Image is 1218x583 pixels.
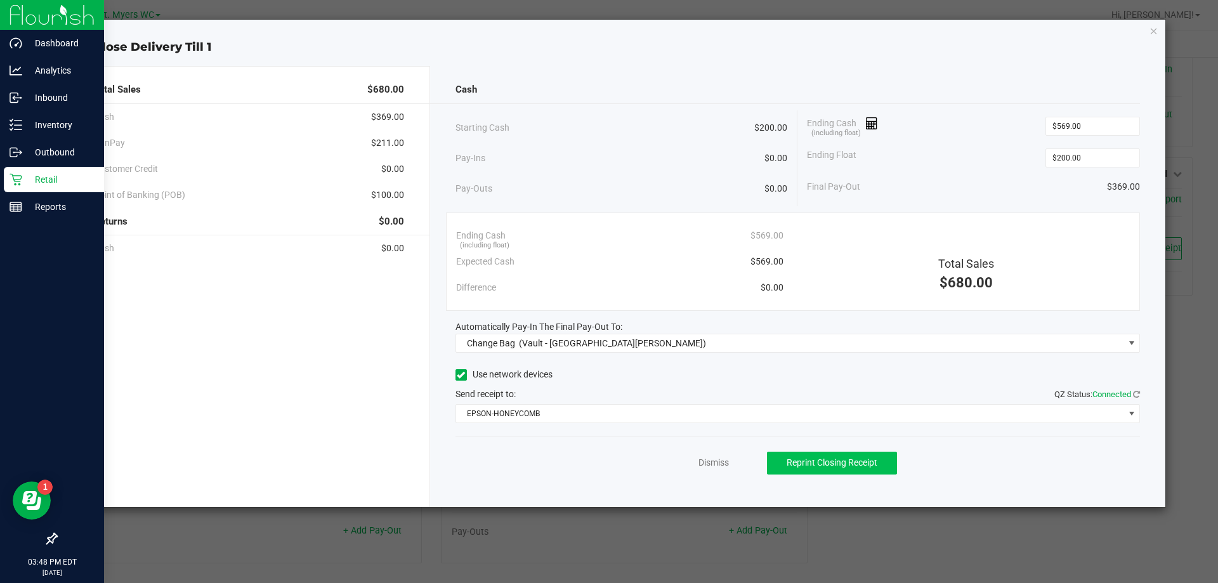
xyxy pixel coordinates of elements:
p: Inbound [22,90,98,105]
span: Cash [455,82,477,97]
iframe: Resource center [13,481,51,520]
span: EPSON-HONEYCOMB [456,405,1124,423]
span: $0.00 [764,182,787,195]
span: Final Pay-Out [807,180,860,193]
span: Total Sales [938,257,994,270]
span: Ending Cash [456,229,506,242]
span: Ending Float [807,148,856,167]
span: $211.00 [371,136,404,150]
div: Returns [94,208,404,235]
span: Ending Cash [807,117,878,136]
p: 03:48 PM EDT [6,556,98,568]
inline-svg: Outbound [10,146,22,159]
span: Total Sales [94,82,141,97]
p: Dashboard [22,36,98,51]
span: Difference [456,281,496,294]
span: CanPay [94,136,125,150]
p: [DATE] [6,568,98,577]
inline-svg: Dashboard [10,37,22,49]
button: Reprint Closing Receipt [767,452,897,475]
p: Retail [22,172,98,187]
span: $369.00 [1107,180,1140,193]
span: (including float) [811,128,861,139]
span: $0.00 [381,242,404,255]
inline-svg: Inventory [10,119,22,131]
span: $0.00 [761,281,783,294]
span: $200.00 [754,121,787,134]
span: Customer Credit [94,162,158,176]
span: $0.00 [381,162,404,176]
span: $569.00 [750,229,783,242]
inline-svg: Inbound [10,91,22,104]
span: (including float) [460,240,509,251]
span: Starting Cash [455,121,509,134]
span: $680.00 [940,275,993,291]
span: Point of Banking (POB) [94,188,185,202]
label: Use network devices [455,368,553,381]
span: Automatically Pay-In The Final Pay-Out To: [455,322,622,332]
a: Dismiss [698,456,729,469]
p: Inventory [22,117,98,133]
span: Send receipt to: [455,389,516,399]
p: Outbound [22,145,98,160]
span: Change Bag [467,338,515,348]
span: $680.00 [367,82,404,97]
p: Reports [22,199,98,214]
p: Analytics [22,63,98,78]
span: Pay-Ins [455,152,485,165]
div: Close Delivery Till 1 [62,39,1166,56]
span: $100.00 [371,188,404,202]
span: Pay-Outs [455,182,492,195]
span: $569.00 [750,255,783,268]
iframe: Resource center unread badge [37,480,53,495]
span: $0.00 [379,214,404,229]
inline-svg: Analytics [10,64,22,77]
span: (Vault - [GEOGRAPHIC_DATA][PERSON_NAME]) [519,338,706,348]
span: $0.00 [764,152,787,165]
span: QZ Status: [1054,390,1140,399]
inline-svg: Reports [10,200,22,213]
inline-svg: Retail [10,173,22,186]
span: Expected Cash [456,255,514,268]
span: $369.00 [371,110,404,124]
span: Connected [1092,390,1131,399]
span: Reprint Closing Receipt [787,457,877,468]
